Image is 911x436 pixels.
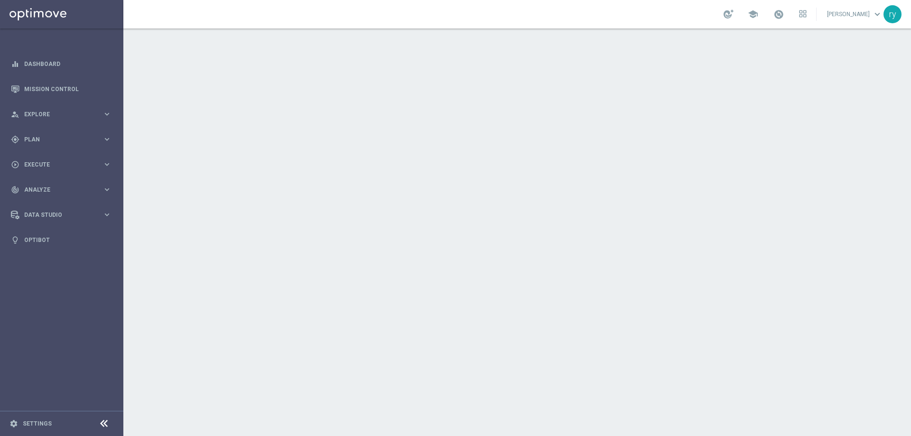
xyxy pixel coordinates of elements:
[24,51,112,76] a: Dashboard
[10,161,112,168] button: play_circle_outline Execute keyboard_arrow_right
[102,135,112,144] i: keyboard_arrow_right
[872,9,883,19] span: keyboard_arrow_down
[24,111,102,117] span: Explore
[24,187,102,193] span: Analyze
[11,186,19,194] i: track_changes
[10,85,112,93] button: Mission Control
[11,236,19,244] i: lightbulb
[24,76,112,102] a: Mission Control
[10,236,112,244] button: lightbulb Optibot
[11,160,19,169] i: play_circle_outline
[826,7,883,21] a: [PERSON_NAME]keyboard_arrow_down
[11,211,102,219] div: Data Studio
[24,137,102,142] span: Plan
[102,110,112,119] i: keyboard_arrow_right
[11,110,102,119] div: Explore
[11,60,19,68] i: equalizer
[748,9,758,19] span: school
[11,110,19,119] i: person_search
[24,227,112,252] a: Optibot
[24,162,102,167] span: Execute
[10,211,112,219] button: Data Studio keyboard_arrow_right
[11,160,102,169] div: Execute
[11,227,112,252] div: Optibot
[11,186,102,194] div: Analyze
[10,136,112,143] button: gps_fixed Plan keyboard_arrow_right
[11,135,19,144] i: gps_fixed
[102,160,112,169] i: keyboard_arrow_right
[23,421,52,427] a: Settings
[11,135,102,144] div: Plan
[9,419,18,428] i: settings
[11,51,112,76] div: Dashboard
[102,185,112,194] i: keyboard_arrow_right
[10,186,112,194] button: track_changes Analyze keyboard_arrow_right
[883,5,902,23] div: ry
[10,60,112,68] button: equalizer Dashboard
[10,111,112,118] button: person_search Explore keyboard_arrow_right
[102,210,112,219] i: keyboard_arrow_right
[24,212,102,218] span: Data Studio
[11,76,112,102] div: Mission Control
